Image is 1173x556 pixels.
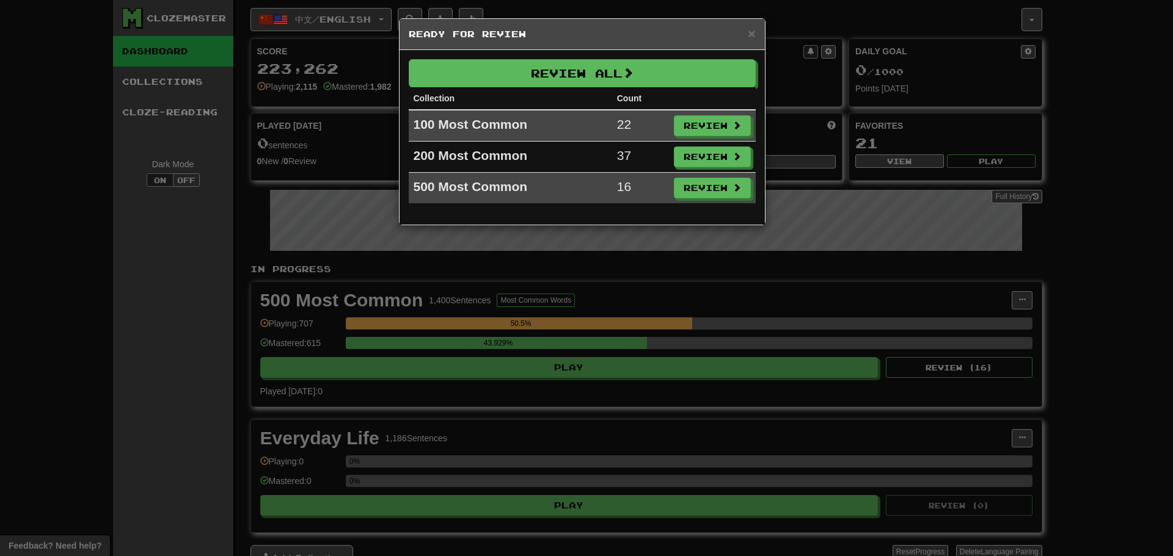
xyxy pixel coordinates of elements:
th: Collection [409,87,612,110]
td: 200 Most Common [409,142,612,173]
span: × [748,26,755,40]
td: 16 [612,173,669,204]
button: Review [674,178,751,198]
td: 500 Most Common [409,173,612,204]
td: 100 Most Common [409,110,612,142]
td: 22 [612,110,669,142]
td: 37 [612,142,669,173]
h5: Ready for Review [409,28,756,40]
th: Count [612,87,669,110]
button: Review All [409,59,756,87]
button: Review [674,146,751,167]
button: Review [674,115,751,136]
button: Close [748,27,755,40]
